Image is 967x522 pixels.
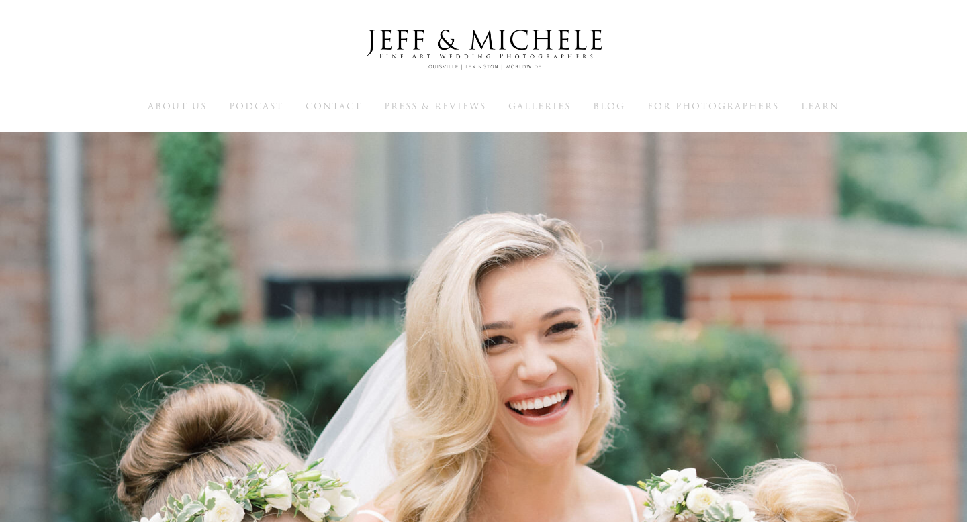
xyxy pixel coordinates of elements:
img: Louisville Wedding Photographers - Jeff & Michele Wedding Photographers [349,17,618,83]
span: Contact [306,100,362,113]
span: Press & Reviews [384,100,486,113]
span: Podcast [229,100,283,113]
span: About Us [148,100,207,113]
a: Learn [801,100,839,112]
span: Galleries [508,100,571,113]
a: Blog [593,100,625,112]
a: Podcast [229,100,283,112]
a: Contact [306,100,362,112]
a: Press & Reviews [384,100,486,112]
a: Galleries [508,100,571,112]
a: About Us [148,100,207,112]
span: Learn [801,100,839,113]
span: Blog [593,100,625,113]
a: For Photographers [647,100,779,112]
span: For Photographers [647,100,779,113]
